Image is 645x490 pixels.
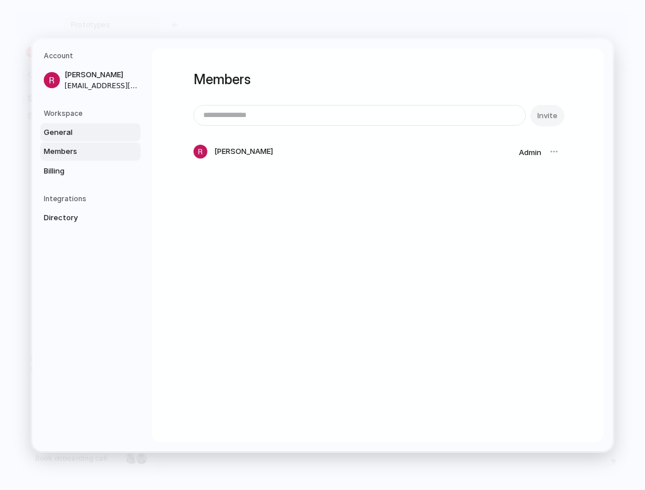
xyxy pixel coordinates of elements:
h5: Account [44,51,141,61]
span: Billing [44,165,117,176]
a: Directory [40,209,141,227]
a: [PERSON_NAME][EMAIL_ADDRESS][DOMAIN_NAME] [40,66,141,95]
a: Billing [40,161,141,180]
h5: Workspace [44,108,141,118]
span: [PERSON_NAME] [214,146,273,157]
a: General [40,123,141,141]
span: Directory [44,212,117,224]
span: Admin [519,148,541,157]
h1: Members [193,69,562,90]
h5: Integrations [44,194,141,204]
span: Members [44,146,117,157]
a: Members [40,142,141,161]
span: [EMAIL_ADDRESS][DOMAIN_NAME] [64,80,138,91]
span: [PERSON_NAME] [64,69,138,81]
span: General [44,126,117,138]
